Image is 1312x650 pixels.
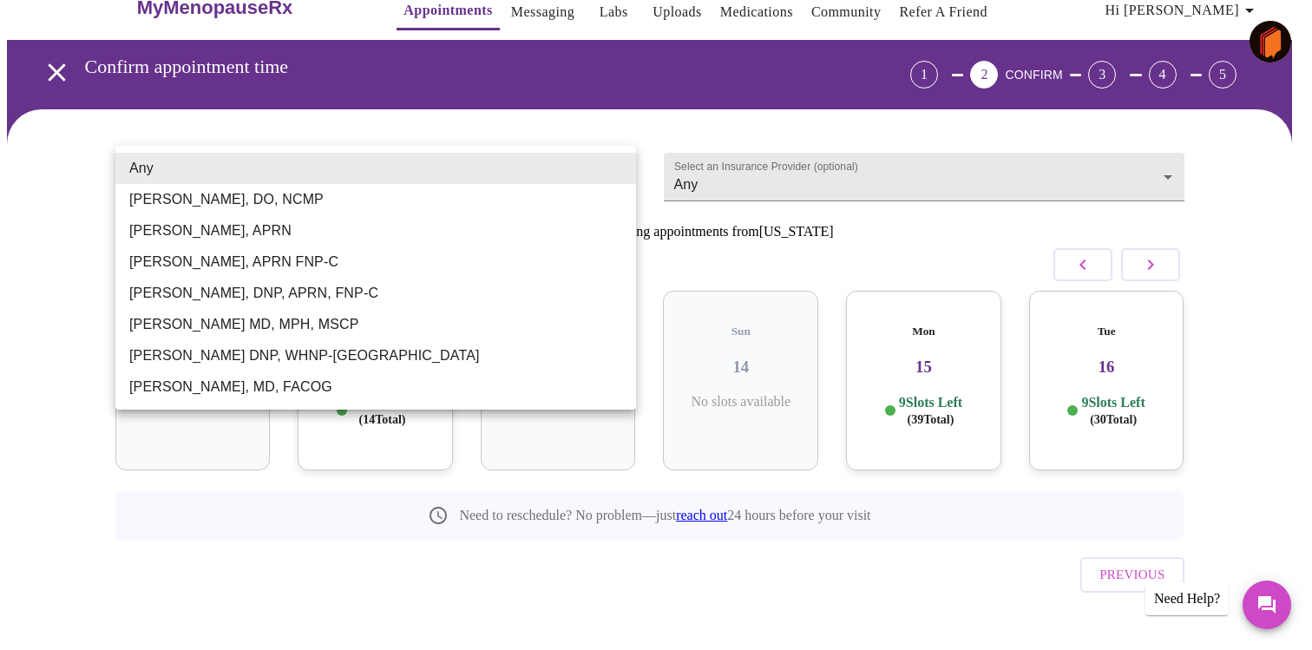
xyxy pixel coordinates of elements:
[115,215,636,246] li: [PERSON_NAME], APRN
[115,153,636,184] li: Any
[115,246,636,278] li: [PERSON_NAME], APRN FNP-C
[115,278,636,309] li: [PERSON_NAME], DNP, APRN, FNP-C
[115,340,636,371] li: [PERSON_NAME] DNP, WHNP-[GEOGRAPHIC_DATA]
[115,184,636,215] li: [PERSON_NAME], DO, NCMP
[115,371,636,403] li: [PERSON_NAME], MD, FACOG
[115,309,636,340] li: [PERSON_NAME] MD, MPH, MSCP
